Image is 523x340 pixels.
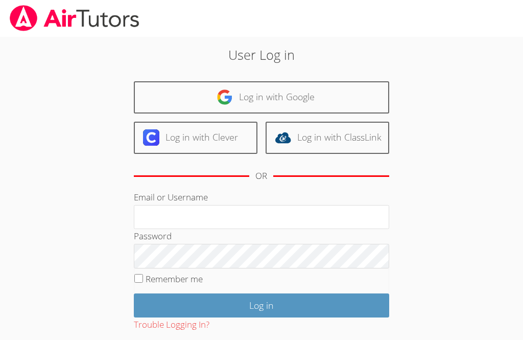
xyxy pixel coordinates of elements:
[275,129,291,146] img: classlink-logo-d6bb404cc1216ec64c9a2012d9dc4662098be43eaf13dc465df04b49fa7ab582.svg
[266,122,389,154] a: Log in with ClassLink
[73,45,449,64] h2: User Log in
[134,81,389,114] a: Log in with Google
[134,122,257,154] a: Log in with Clever
[146,273,203,285] label: Remember me
[217,89,233,105] img: google-logo-50288ca7cdecda66e5e0955fdab243c47b7ad437acaf1139b6f446037453330a.svg
[143,129,159,146] img: clever-logo-6eab21bc6e7a338710f1a6ff85c0baf02591cd810cc4098c63d3a4b26e2feb20.svg
[134,191,208,203] label: Email or Username
[134,293,389,318] input: Log in
[255,169,267,184] div: OR
[9,5,140,31] img: airtutors_banner-c4298cdbf04f3fff15de1276eac7730deb9818008684d7c2e4769d2f7ddbe033.png
[134,230,172,242] label: Password
[134,318,209,332] button: Trouble Logging In?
